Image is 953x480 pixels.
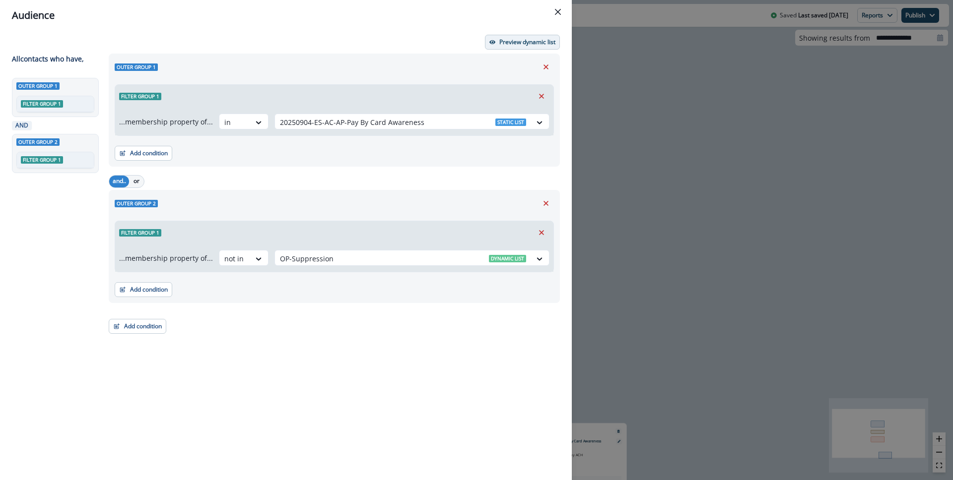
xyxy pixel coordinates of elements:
button: Remove [534,225,549,240]
button: Remove [538,196,554,211]
p: ...membership property of... [119,253,213,263]
p: All contact s who have, [12,54,84,64]
button: Remove [538,60,554,74]
span: Outer group 2 [16,138,60,146]
p: AND [14,121,30,130]
div: Audience [12,8,560,23]
button: Add condition [115,282,172,297]
p: ...membership property of... [119,117,213,127]
button: and.. [109,176,129,187]
span: Outer group 1 [16,82,60,90]
button: or [129,176,144,187]
span: Outer group 2 [115,200,158,207]
span: Filter group 1 [119,229,161,237]
button: Remove [534,89,549,104]
span: Outer group 1 [115,63,158,71]
button: Add condition [115,146,172,161]
span: Filter group 1 [21,156,63,164]
button: Close [550,4,566,20]
button: Preview dynamic list [485,35,560,50]
span: Filter group 1 [119,93,161,100]
p: Preview dynamic list [499,39,555,46]
span: Filter group 1 [21,100,63,108]
button: Add condition [109,319,166,334]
